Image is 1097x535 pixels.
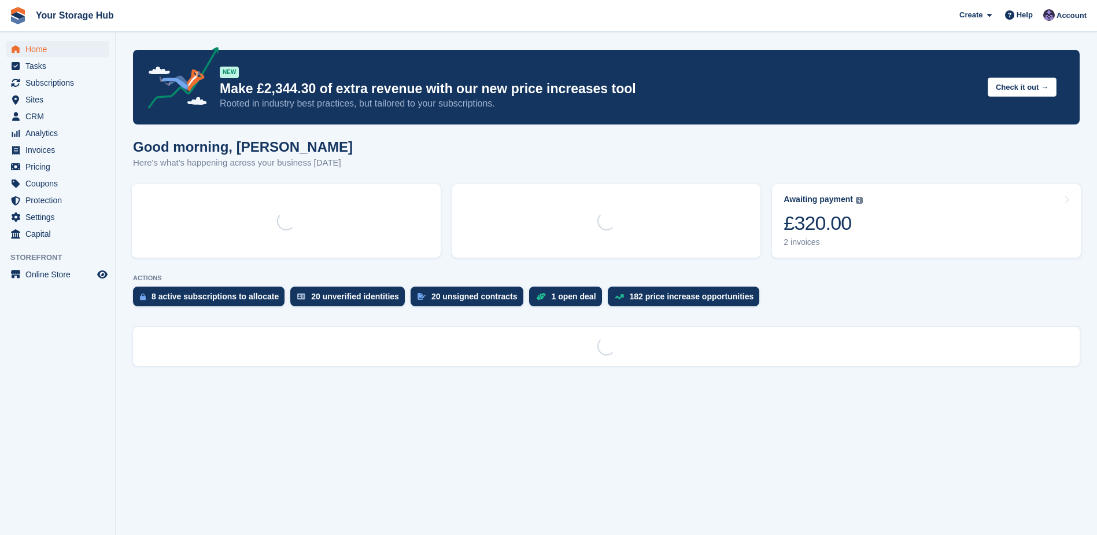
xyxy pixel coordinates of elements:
a: 20 unsigned contracts [411,287,529,312]
img: Liam Beddard [1043,9,1055,21]
a: 8 active subscriptions to allocate [133,287,290,312]
div: Awaiting payment [784,195,853,204]
div: 1 open deal [552,292,596,301]
a: menu [6,192,109,208]
a: 20 unverified identities [290,287,411,312]
div: 182 price increase opportunities [630,292,754,301]
a: Preview store [95,267,109,281]
img: contract_signature_icon-13c848040528278c33f63329250d36e43548de30e8caae1d1a13099fd9432cc5.svg [418,293,426,300]
img: icon-info-grey-7440780725fd019a000dd9b08b2336e03edf1995a4989e88bcd33f0948082b44.svg [856,197,863,204]
span: Analytics [25,125,95,141]
button: Check it out → [988,78,1057,97]
a: menu [6,266,109,283]
a: menu [6,125,109,141]
div: 20 unverified identities [311,292,399,301]
a: menu [6,58,109,74]
div: £320.00 [784,211,863,235]
span: Coupons [25,175,95,192]
a: menu [6,108,109,124]
p: Here's what's happening across your business [DATE] [133,156,353,170]
a: menu [6,75,109,91]
span: Account [1057,10,1087,21]
span: CRM [25,108,95,124]
a: menu [6,209,109,225]
img: stora-icon-8386f47178a22dfd0bd8f6a31ec36ba5ce8667c1dd55bd0f319d3a0aa187defe.svg [9,7,27,24]
a: Your Storage Hub [31,6,119,25]
p: ACTIONS [133,274,1080,282]
div: NEW [220,67,239,78]
span: Pricing [25,159,95,175]
span: Subscriptions [25,75,95,91]
img: active_subscription_to_allocate_icon-d502201f5373d7db506a760aba3b589e785aa758c864c3986d89f69b8ff3... [140,293,146,301]
span: Home [25,41,95,57]
span: Help [1017,9,1033,21]
span: Sites [25,91,95,108]
a: 1 open deal [529,287,608,312]
span: Online Store [25,266,95,283]
a: menu [6,226,109,242]
p: Rooted in industry best practices, but tailored to your subscriptions. [220,97,978,110]
img: price-adjustments-announcement-icon-8257ccfd72463d97f412b2fc003d46551f7dbcb40ab6d574587a9cd5c0d94... [138,47,219,113]
span: Protection [25,192,95,208]
span: Create [959,9,983,21]
img: verify_identity-adf6edd0f0f0b5bbfe63781bf79b02c33cf7c696d77639b501bdc392416b5a36.svg [297,293,305,300]
span: Invoices [25,142,95,158]
span: Tasks [25,58,95,74]
img: price_increase_opportunities-93ffe204e8149a01c8c9dc8f82e8f89637d9d84a8eef4429ea346261dce0b2c0.svg [615,294,624,299]
div: 2 invoices [784,237,863,247]
div: 8 active subscriptions to allocate [152,292,279,301]
p: Make £2,344.30 of extra revenue with our new price increases tool [220,80,978,97]
a: menu [6,142,109,158]
span: Capital [25,226,95,242]
span: Storefront [10,252,115,263]
div: 20 unsigned contracts [431,292,518,301]
a: menu [6,175,109,192]
img: deal-1b604bf984904fb50ccaf53a9ad4b4a5d6e5aea283cecdc64d6e3604feb123c2.svg [536,292,546,301]
a: menu [6,41,109,57]
span: Settings [25,209,95,225]
a: Awaiting payment £320.00 2 invoices [772,184,1081,258]
a: 182 price increase opportunities [608,287,766,312]
h1: Good morning, [PERSON_NAME] [133,139,353,155]
a: menu [6,159,109,175]
a: menu [6,91,109,108]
